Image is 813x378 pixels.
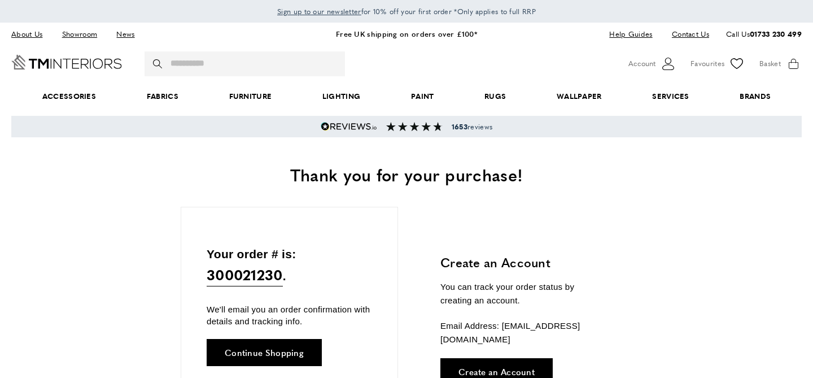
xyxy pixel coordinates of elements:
span: Continue Shopping [225,348,304,357]
a: Sign up to our newsletter [277,6,361,17]
a: Lighting [297,79,386,114]
a: Brands [715,79,796,114]
span: Account [628,58,655,69]
span: Sign up to our newsletter [277,6,361,16]
span: for 10% off your first order *Only applies to full RRP [277,6,536,16]
p: Call Us [726,28,802,40]
button: Customer Account [628,55,676,72]
a: Rugs [459,79,531,114]
a: Services [627,79,715,114]
h3: Create an Account [440,254,607,271]
p: Email Address: [EMAIL_ADDRESS][DOMAIN_NAME] [440,319,607,346]
a: Furniture [204,79,297,114]
a: Wallpaper [531,79,627,114]
p: You can track your order status by creating an account. [440,280,607,307]
a: Free UK shipping on orders over £100* [336,28,477,39]
p: We'll email you an order confirmation with details and tracking info. [207,303,372,327]
a: Paint [386,79,459,114]
span: Thank you for your purchase! [290,162,523,186]
span: 300021230 [207,263,283,286]
a: News [108,27,143,42]
span: Create an Account [458,367,535,376]
p: Your order # is: . [207,245,372,287]
a: Contact Us [663,27,709,42]
button: Search [153,51,164,76]
a: Help Guides [601,27,661,42]
strong: 1653 [452,121,467,132]
a: About Us [11,27,51,42]
img: Reviews.io 5 stars [321,122,377,131]
a: Fabrics [121,79,204,114]
span: Accessories [17,79,121,114]
a: Go to Home page [11,55,122,69]
a: Continue Shopping [207,339,322,366]
img: Reviews section [386,122,443,131]
a: 01733 230 499 [750,28,802,39]
a: Favourites [690,55,745,72]
a: Showroom [54,27,106,42]
span: Favourites [690,58,724,69]
span: reviews [452,122,492,131]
